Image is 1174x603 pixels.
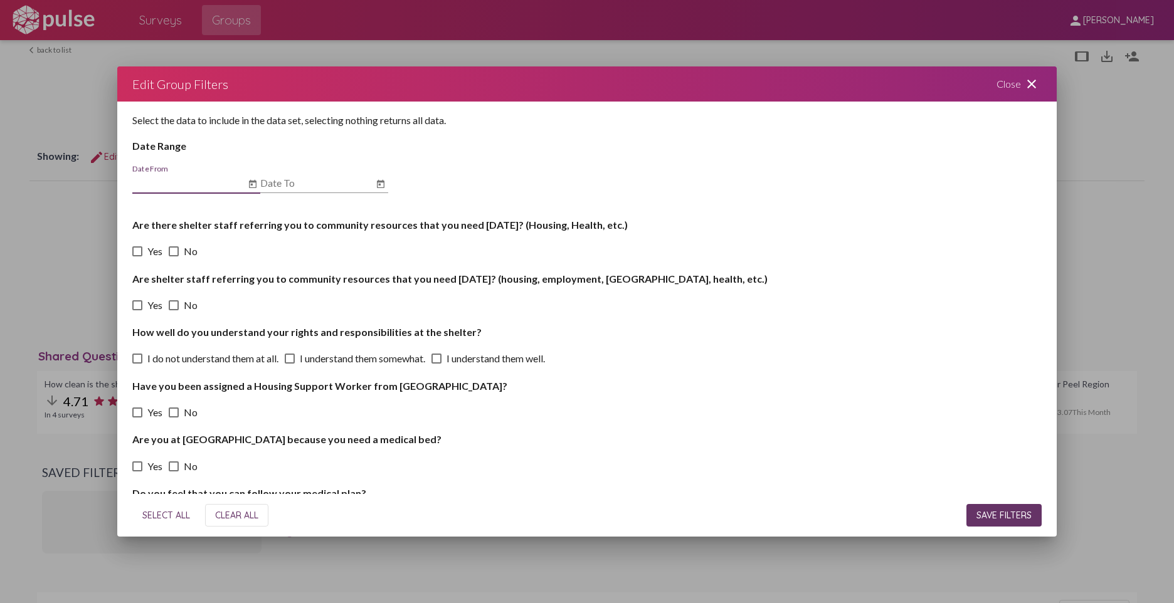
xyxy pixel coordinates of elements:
[132,114,446,126] span: Select the data to include in the data set, selecting nothing returns all data.
[373,177,388,192] button: Open calendar
[147,244,162,259] span: Yes
[976,510,1032,521] span: SAVE FILTERS
[132,273,1042,285] h4: Are shelter staff referring you to community resources that you need [DATE]? (housing, employment...
[184,298,198,313] span: No
[300,351,425,366] span: I understand them somewhat.
[147,459,162,474] span: Yes
[132,433,1042,445] h4: Are you at [GEOGRAPHIC_DATA] because you need a medical bed?
[132,74,228,94] div: Edit Group Filters
[132,504,200,527] button: SELECT ALL
[447,351,545,366] span: I understand them well.
[184,459,198,474] span: No
[147,405,162,420] span: Yes
[981,66,1057,102] div: Close
[142,510,190,521] span: SELECT ALL
[132,487,1042,499] h4: Do you feel that you can follow your medical plan?
[132,380,1042,392] h4: Have you been assigned a Housing Support Worker from [GEOGRAPHIC_DATA]?
[184,244,198,259] span: No
[132,140,1042,152] h4: Date Range
[132,219,1042,231] h4: Are there shelter staff referring you to community resources that you need [DATE]? (Housing, Heal...
[245,177,260,192] button: Open calendar
[966,504,1042,527] button: SAVE FILTERS
[205,504,268,527] button: CLEAR ALL
[215,510,258,521] span: CLEAR ALL
[132,326,1042,338] h4: How well do you understand your rights and responsibilities at the shelter?
[1024,76,1039,92] mat-icon: close
[147,298,162,313] span: Yes
[184,405,198,420] span: No
[147,351,278,366] span: I do not understand them at all.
